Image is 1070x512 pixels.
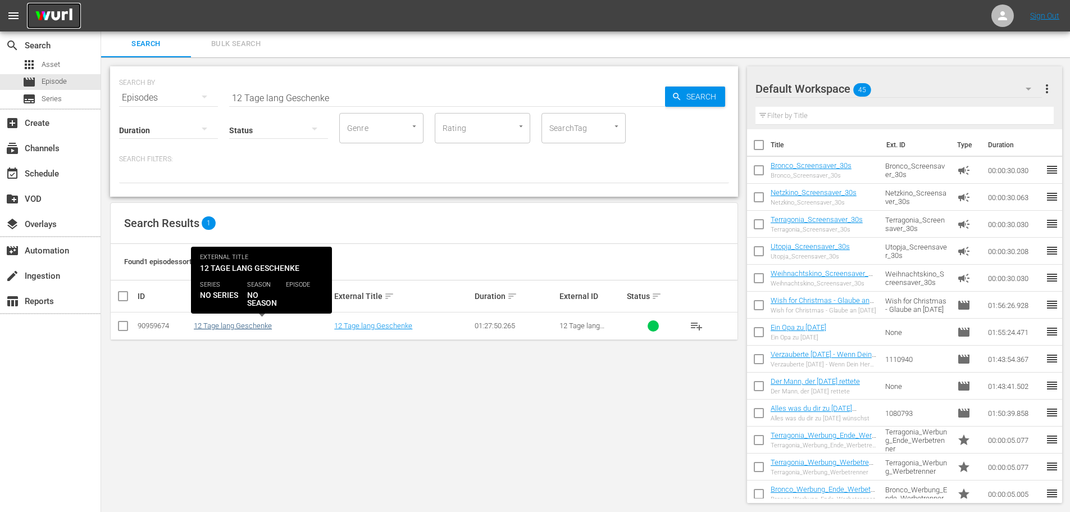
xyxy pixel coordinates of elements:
a: Bronco_Werbung_Ende_Werbetrenner [771,485,875,502]
span: Create [6,116,19,130]
th: Ext. ID [880,129,951,161]
span: reorder [1045,298,1059,311]
span: reorder [1045,190,1059,203]
a: Sign Out [1030,11,1059,20]
span: sort [242,291,252,301]
span: Overlays [6,218,19,231]
span: reorder [1045,460,1059,473]
th: Title [771,129,880,161]
span: sort [384,291,394,301]
span: Promo [957,433,971,447]
span: Asset [22,58,36,71]
a: Bronco_Screensaver_30s [771,161,852,170]
span: Automation [6,244,19,257]
div: Wish for Christmas - Glaube an [DATE] [771,307,877,314]
td: 00:00:30.030 [984,265,1045,292]
span: Found 1 episodes sorted by: relevance [124,257,243,266]
td: Bronco_Werbung_Ende_Werbetrenner [881,481,953,508]
td: 00:00:05.005 [984,481,1045,508]
a: Weihnachtskino_Screensaver_30s [771,269,876,286]
a: Netzkino_Screensaver_30s [771,188,857,197]
div: 90959674 [138,321,190,330]
span: reorder [1045,163,1059,176]
span: reorder [1045,217,1059,230]
div: External Title [334,289,471,303]
div: Der Mann, der [DATE] rettete [771,388,860,395]
span: reorder [1045,379,1059,392]
span: reorder [1045,271,1059,284]
a: Terragonia_Screensaver_30s [771,215,863,224]
p: Search Filters: [119,155,729,164]
div: Verzauberte [DATE] - Wenn Dein Herz tanzt [771,361,877,368]
button: Open [516,121,526,132]
div: Duration [475,289,556,303]
span: Ad [957,244,971,258]
span: more_vert [1040,82,1054,96]
a: Terragonia_Werbung_Ende_Werbetrenner [771,431,876,448]
td: Netzkino_Screensaver_30s [881,184,953,211]
span: Episode [42,76,67,87]
td: 01:56:26.928 [984,292,1045,319]
span: Episode [22,75,36,89]
td: Terragonia_Werbung_Ende_Werbetrenner [881,427,953,454]
span: Episode [957,298,971,312]
div: External ID [559,292,623,301]
span: Schedule [6,167,19,180]
div: Netzkino_Screensaver_30s [771,199,857,206]
div: Terragonia_Werbung_Werbetrenner [771,469,877,476]
span: Promo [957,460,971,474]
a: Ein Opa zu [DATE] [771,323,826,332]
span: menu [7,9,20,22]
span: Search [108,38,184,51]
span: Promo [957,487,971,501]
button: Search [665,87,725,107]
span: 12 Tage lang Geschenke [559,321,604,338]
div: Terragonia_Screensaver_30s [771,226,863,233]
th: Type [950,129,981,161]
a: Terragonia_Werbung_Werbetrenner [771,458,873,475]
button: Open [409,121,420,132]
img: ans4CAIJ8jUAAAAAAAAAAAAAAAAAAAAAAAAgQb4GAAAAAAAAAAAAAAAAAAAAAAAAJMjXAAAAAAAAAAAAAAAAAAAAAAAAgAT5G... [27,3,81,29]
span: Ad [957,271,971,285]
td: 01:43:41.502 [984,373,1045,400]
button: playlist_add [683,312,710,339]
a: 12 Tage lang Geschenke [194,321,272,330]
span: Bulk Search [198,38,274,51]
span: reorder [1045,244,1059,257]
td: 00:00:05.077 [984,454,1045,481]
td: 00:00:30.208 [984,238,1045,265]
span: Ad [957,191,971,204]
td: 1110940 [881,346,953,373]
span: Episode [957,379,971,393]
span: Search [6,39,19,52]
span: Series [42,93,62,105]
td: Bronco_Screensaver_30s [881,157,953,184]
div: Alles was du dir zu [DATE] wünschst [771,415,877,422]
div: Default Workspace [755,73,1042,105]
div: Episodes [119,82,218,114]
span: reorder [1045,487,1059,500]
div: Internal Title [194,289,331,303]
span: Search Results [124,216,199,230]
span: reorder [1045,406,1059,419]
a: Utopja_Screensaver_30s [771,242,850,251]
td: 01:50:39.858 [984,400,1045,427]
span: Ad [957,218,971,231]
a: 12 Tage lang Geschenke [334,321,412,330]
td: None [881,319,953,346]
button: Open [611,121,622,132]
div: Bronco_Werbung_Ende_Werbetrenner [771,496,877,503]
span: Episode [957,325,971,339]
a: Verzauberte [DATE] - Wenn Dein Herz tanzt [771,350,876,367]
a: Der Mann, der [DATE] rettete [771,377,860,386]
a: Wish for Christmas - Glaube an [DATE] [771,296,874,313]
td: 01:43:54.367 [984,346,1045,373]
span: playlist_add [690,319,703,333]
td: 00:00:05.077 [984,427,1045,454]
td: Wish for Christmas - Glaube an [DATE] [881,292,953,319]
td: 1080793 [881,400,953,427]
span: 45 [853,78,871,102]
td: 00:00:30.030 [984,211,1045,238]
span: reorder [1045,433,1059,446]
span: Ingestion [6,269,19,283]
